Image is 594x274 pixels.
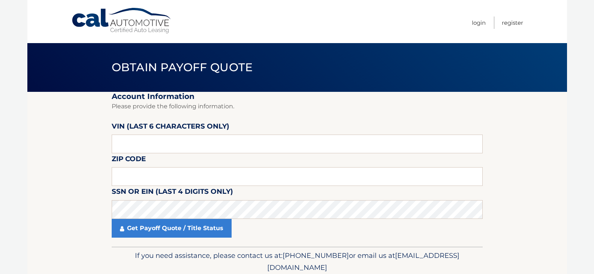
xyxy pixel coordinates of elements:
a: Login [472,16,486,29]
label: VIN (last 6 characters only) [112,121,229,135]
label: Zip Code [112,153,146,167]
span: [PHONE_NUMBER] [283,251,349,260]
label: SSN or EIN (last 4 digits only) [112,186,233,200]
a: Get Payoff Quote / Title Status [112,219,232,238]
h2: Account Information [112,92,483,101]
p: If you need assistance, please contact us at: or email us at [117,250,478,274]
span: Obtain Payoff Quote [112,60,253,74]
a: Cal Automotive [71,7,172,34]
p: Please provide the following information. [112,101,483,112]
a: Register [502,16,523,29]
